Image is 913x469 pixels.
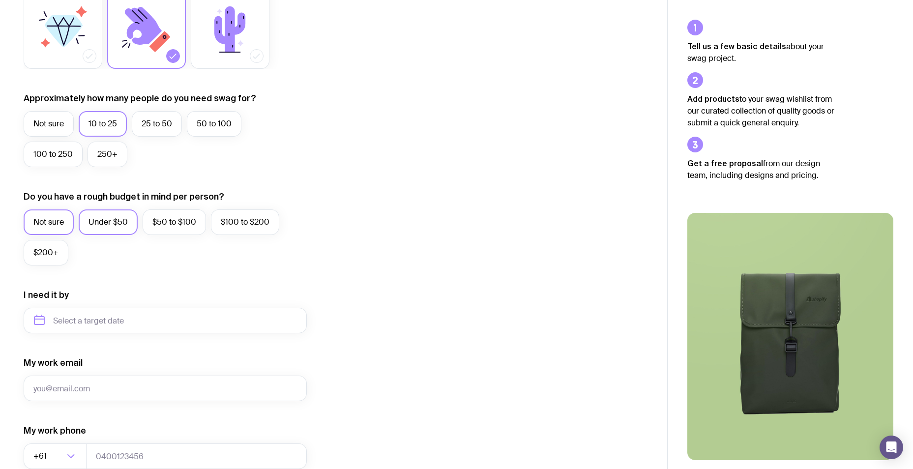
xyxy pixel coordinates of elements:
label: 250+ [88,142,127,167]
p: to your swag wishlist from our curated collection of quality goods or submit a quick general enqu... [687,93,835,129]
div: Open Intercom Messenger [880,436,903,459]
label: 10 to 25 [79,111,127,137]
input: Search for option [49,443,64,469]
label: Approximately how many people do you need swag for? [24,92,256,104]
p: about your swag project. [687,40,835,64]
input: Select a target date [24,308,307,333]
label: I need it by [24,289,69,301]
strong: Tell us a few basic details [687,42,786,51]
input: 0400123456 [86,443,307,469]
label: My work phone [24,425,86,437]
label: $200+ [24,240,68,265]
strong: Get a free proposal [687,159,763,168]
label: Under $50 [79,209,138,235]
input: you@email.com [24,376,307,401]
div: Search for option [24,443,87,469]
span: +61 [33,443,49,469]
label: Do you have a rough budget in mind per person? [24,191,224,203]
p: from our design team, including designs and pricing. [687,157,835,181]
label: 50 to 100 [187,111,241,137]
strong: Add products [687,94,739,103]
label: $50 to $100 [143,209,206,235]
label: Not sure [24,111,74,137]
label: Not sure [24,209,74,235]
label: 25 to 50 [132,111,182,137]
label: $100 to $200 [211,209,279,235]
label: My work email [24,357,83,369]
label: 100 to 250 [24,142,83,167]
